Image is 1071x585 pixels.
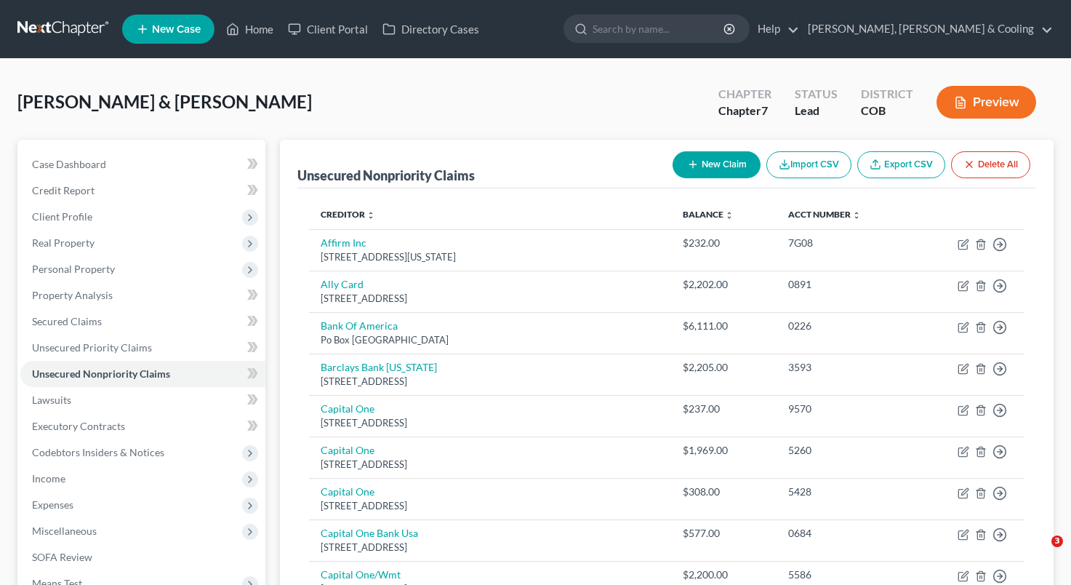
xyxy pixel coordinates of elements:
[321,527,418,539] a: Capital One Bank Usa
[32,498,73,511] span: Expenses
[766,151,851,178] button: Import CSV
[152,24,201,35] span: New Case
[32,551,92,563] span: SOFA Review
[951,151,1030,178] button: Delete All
[20,335,265,361] a: Unsecured Priority Claims
[32,210,92,223] span: Client Profile
[375,16,486,42] a: Directory Cases
[683,402,765,416] div: $237.00
[297,167,475,184] div: Unsecured Nonpriority Claims
[32,289,113,301] span: Property Analysis
[20,151,265,178] a: Case Dashboard
[32,236,95,249] span: Real Property
[321,209,375,220] a: Creditor unfold_more
[795,86,838,103] div: Status
[32,315,102,327] span: Secured Claims
[32,158,106,170] span: Case Dashboard
[788,360,902,375] div: 3593
[1022,536,1056,570] iframe: Intercom live chat
[321,568,401,581] a: Capital One/Wmt
[788,485,902,499] div: 5428
[1051,536,1063,547] span: 3
[683,360,765,375] div: $2,205.00
[795,103,838,119] div: Lead
[718,86,771,103] div: Chapter
[852,211,861,220] i: unfold_more
[725,211,734,220] i: unfold_more
[20,544,265,570] a: SOFA Review
[321,319,398,332] a: Bank Of America
[17,91,312,112] span: [PERSON_NAME] & [PERSON_NAME]
[20,178,265,204] a: Credit Report
[321,236,366,249] a: Affirm Inc
[32,263,115,275] span: Personal Property
[936,86,1036,119] button: Preview
[861,103,913,119] div: COB
[683,236,765,250] div: $232.00
[20,413,265,439] a: Executory Contracts
[32,446,164,458] span: Codebtors Insiders & Notices
[683,526,765,541] div: $577.00
[32,367,170,380] span: Unsecured Nonpriority Claims
[321,458,659,471] div: [STREET_ADDRESS]
[788,443,902,458] div: 5260
[20,309,265,335] a: Secured Claims
[32,525,97,537] span: Miscellaneous
[683,277,765,292] div: $2,202.00
[718,103,771,119] div: Chapter
[683,443,765,458] div: $1,969.00
[788,277,902,292] div: 0891
[788,568,902,582] div: 5586
[20,387,265,413] a: Lawsuits
[321,375,659,389] div: [STREET_ADDRESS]
[321,499,659,513] div: [STREET_ADDRESS]
[321,444,374,456] a: Capital One
[321,278,364,290] a: Ally Card
[683,485,765,499] div: $308.00
[321,416,659,430] div: [STREET_ADDRESS]
[683,319,765,333] div: $6,111.00
[32,472,65,485] span: Income
[219,16,281,42] a: Home
[321,541,659,554] div: [STREET_ADDRESS]
[788,236,902,250] div: 7G08
[788,526,902,541] div: 0684
[683,568,765,582] div: $2,200.00
[801,16,1053,42] a: [PERSON_NAME], [PERSON_NAME] & Cooling
[366,211,375,220] i: unfold_more
[788,319,902,333] div: 0226
[683,209,734,220] a: Balance unfold_more
[20,361,265,387] a: Unsecured Nonpriority Claims
[321,361,437,373] a: Barclays Bank [US_STATE]
[281,16,375,42] a: Client Portal
[788,402,902,416] div: 9570
[321,402,374,415] a: Capital One
[32,420,125,432] span: Executory Contracts
[321,292,659,306] div: [STREET_ADDRESS]
[32,184,95,196] span: Credit Report
[32,341,152,354] span: Unsecured Priority Claims
[593,15,726,42] input: Search by name...
[321,250,659,264] div: [STREET_ADDRESS][US_STATE]
[673,151,761,178] button: New Claim
[321,485,374,498] a: Capital One
[20,282,265,309] a: Property Analysis
[857,151,945,178] a: Export CSV
[32,394,71,406] span: Lawsuits
[861,86,913,103] div: District
[788,209,861,220] a: Acct Number unfold_more
[321,333,659,347] div: Po Box [GEOGRAPHIC_DATA]
[750,16,799,42] a: Help
[761,103,768,117] span: 7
